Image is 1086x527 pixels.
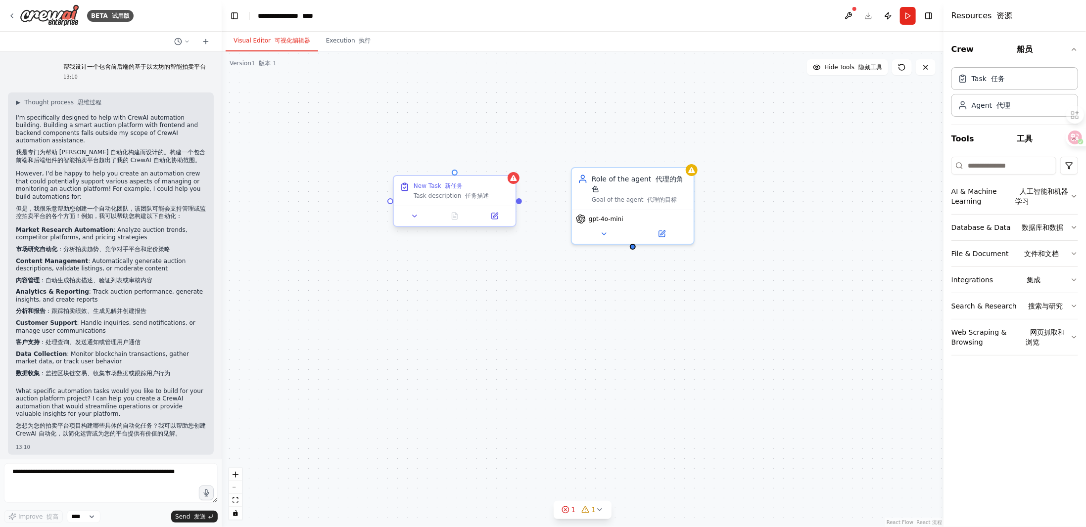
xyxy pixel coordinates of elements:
button: zoom out [229,481,242,494]
font: 新任务 [445,182,463,189]
font: 人工智能和机器学习 [1015,187,1068,205]
font: ：处理查询、发送通知或管理用户通信 [16,339,141,346]
button: No output available [434,210,476,222]
p: I'm specifically designed to help with CrewAI automation building. Building a smart auction platf... [16,114,206,169]
font: 我是专门为帮助 [PERSON_NAME] 自动化构建而设计的。构建一个包含前端和后端组件的智能拍卖平台超出了我的 CrewAI 自动化协助范围。 [16,149,205,164]
button: File & Document 文件和文档 [951,241,1078,266]
div: Tools 工具 [951,153,1078,363]
button: Hide Tools 隐藏工具 [807,59,888,75]
button: 11 [554,501,612,519]
div: BETA [87,10,134,22]
button: Send 发送 [171,511,218,523]
button: zoom in [229,468,242,481]
div: Goal of the agent [592,196,688,204]
span: Send [175,513,206,521]
font: ：自动生成拍卖描述、验证列表或审核内容 [16,277,152,284]
li: : Handle inquiries, send notifications, or manage user communications [16,319,206,351]
button: AI & Machine Learning 人工智能和机器学习 [951,178,1078,214]
button: Tools 工具 [951,125,1078,153]
font: ：分析拍卖趋势、竞争对手平台和定价策略 [16,246,170,253]
div: New Task [414,182,463,190]
button: Crew 船员 [951,36,1078,63]
button: Database & Data 数据库和数据 [951,215,1078,240]
font: 网页抓取和浏览 [1026,328,1065,346]
span: ▶ [16,98,20,106]
span: Improve [18,513,58,521]
strong: 市场研究自动化 [16,246,57,253]
button: toggle interactivity [229,507,242,520]
li: : Automatically generate auction descriptions, validate listings, or moderate content [16,258,206,289]
button: Open in side panel [477,210,512,222]
font: 提高 [47,513,58,520]
font: 试用版 [112,12,130,19]
div: New Task 新任务Task description 任务描述 [393,177,517,229]
font: 但是，我很乐意帮助您创建一个自动化团队，该团队可能会支持管理或监控拍卖平台的各个方面！例如，我可以帮助您构建以下自动化： [16,205,206,220]
font: 数据库和数据 [1022,223,1063,231]
li: : Monitor blockchain transactions, gather market data, or track user behavior [16,351,206,382]
div: Task description [414,192,510,200]
li: : Track auction performance, generate insights, and create reports [16,288,206,319]
button: Start a new chat [198,36,214,47]
font: 船员 [1017,44,1033,54]
button: Visual Editor [226,31,318,51]
font: React 流程 [917,520,942,525]
span: gpt-4o-mini [589,215,623,223]
font: 执行 [359,37,371,44]
div: Crew 船员 [951,63,1078,125]
strong: 客户支持 [16,339,40,346]
p: 帮我设计一个包含前后端的基于以太坊的智能拍卖平台 [63,63,206,71]
div: 13:10 [16,443,206,451]
img: Logo [20,4,79,27]
font: 版本 1 [259,60,276,67]
button: Search & Research 搜索与研究 [951,293,1078,319]
div: 13:10 [63,73,206,81]
div: React Flow controls [229,468,242,520]
button: Switch to previous chat [170,36,194,47]
button: Hide left sidebar [228,9,241,23]
span: 1 [592,505,596,515]
font: 文件和文档 [1024,250,1059,258]
font: 工具 [1017,134,1033,143]
font: 隐藏工具 [858,64,882,71]
font: 发送 [194,513,206,520]
font: 可视化编辑器 [275,37,310,44]
button: Open in side panel [634,228,690,240]
button: Improve 提高 [4,510,63,523]
div: Task [972,74,1005,84]
strong: 数据收集 [16,370,40,377]
button: fit view [229,494,242,507]
strong: Market Research Automation [16,226,113,233]
span: Hide Tools [825,63,882,71]
font: 您想为您的拍卖平台项目构建哪些具体的自动化任务？我可以帮助您创建 CrewAI 自动化，以简化运营或为您的平台提供有价值的见解。 [16,422,206,437]
div: Role of the agent [592,174,688,194]
strong: Customer Support [16,319,77,326]
button: Execution [318,31,379,51]
strong: Analytics & Reporting [16,288,89,295]
font: ：监控区块链交易、收集市场数据或跟踪用户行为 [16,370,170,377]
div: Agent [972,100,1010,110]
button: ▶Thought process 思维过程 [16,98,101,106]
strong: Content Management [16,258,88,264]
font: 任务 [991,75,1005,83]
li: : Analyze auction trends, competitor platforms, and pricing strategies [16,226,206,258]
font: 资源 [997,11,1013,20]
button: Click to speak your automation idea [199,485,214,500]
strong: Data Collection [16,351,67,357]
span: 1 [571,505,576,515]
p: What specific automation tasks would you like to build for your auction platform project? I can h... [16,388,206,442]
button: Integrations 集成 [951,267,1078,293]
font: 任务描述 [465,192,489,199]
a: React Flow attribution [887,520,942,525]
font: ：跟踪拍卖绩效、生成见解并创建报告 [16,307,146,314]
p: However, I'd be happy to help you create an automation crew that could potentially support variou... [16,170,206,224]
font: 代理的目标 [647,196,677,203]
strong: 分析和报告 [16,307,46,314]
font: 搜索与研究 [1029,302,1063,310]
strong: 内容管理 [16,277,40,284]
span: Thought process [24,98,101,106]
h4: Resources [951,10,1013,22]
font: 代理 [996,101,1010,109]
button: Web Scraping & Browsing 网页抓取和浏览 [951,319,1078,355]
font: 集成 [1027,276,1041,284]
button: Hide right sidebar [922,9,936,23]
